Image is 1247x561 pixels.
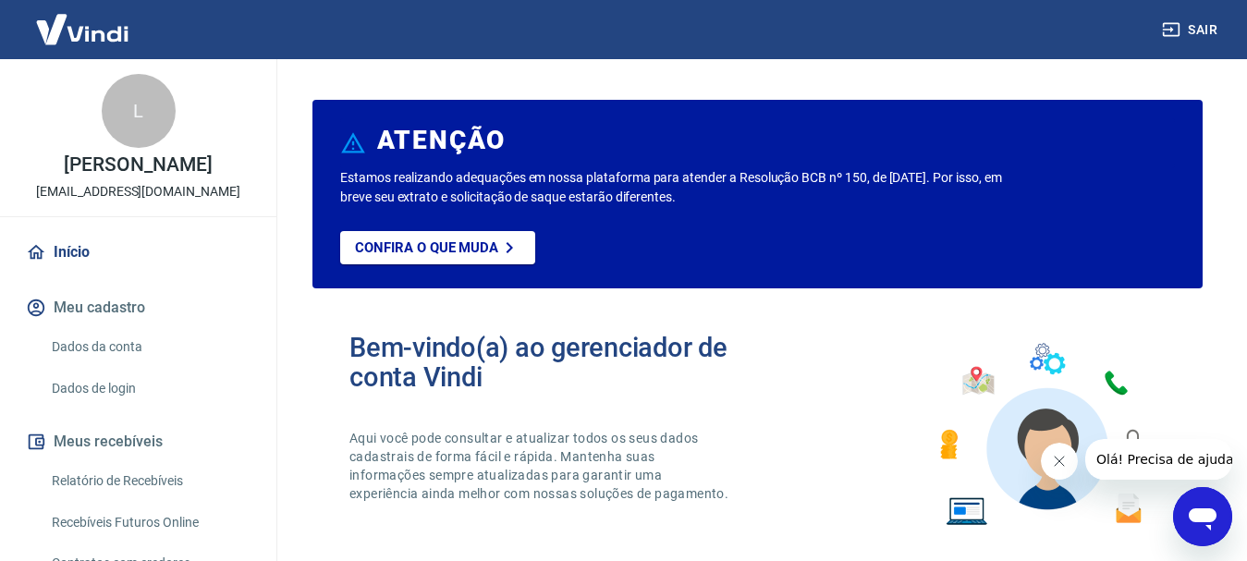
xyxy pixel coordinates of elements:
a: Relatório de Recebíveis [44,462,254,500]
button: Meu cadastro [22,287,254,328]
button: Sair [1158,13,1225,47]
a: Dados da conta [44,328,254,366]
div: L [102,74,176,148]
h6: ATENÇÃO [377,131,506,150]
iframe: Mensagem da empresa [1085,439,1232,480]
p: Confira o que muda [355,239,498,256]
a: Confira o que muda [340,231,535,264]
img: Vindi [22,1,142,57]
iframe: Fechar mensagem [1041,443,1078,480]
a: Recebíveis Futuros Online [44,504,254,542]
p: Aqui você pode consultar e atualizar todos os seus dados cadastrais de forma fácil e rápida. Mant... [349,429,732,503]
h2: Bem-vindo(a) ao gerenciador de conta Vindi [349,333,758,392]
p: Estamos realizando adequações em nossa plataforma para atender a Resolução BCB nº 150, de [DATE].... [340,168,1008,207]
span: Olá! Precisa de ajuda? [11,13,155,28]
button: Meus recebíveis [22,421,254,462]
p: [EMAIL_ADDRESS][DOMAIN_NAME] [36,182,240,201]
iframe: Botão para abrir a janela de mensagens [1173,487,1232,546]
img: Imagem de um avatar masculino com diversos icones exemplificando as funcionalidades do gerenciado... [923,333,1166,537]
p: [PERSON_NAME] [64,155,212,175]
a: Início [22,232,254,273]
a: Dados de login [44,370,254,408]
